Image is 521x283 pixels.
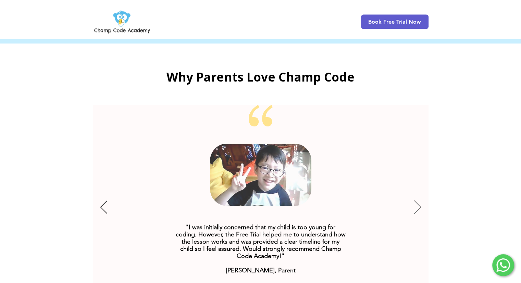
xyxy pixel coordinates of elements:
button: Previous [100,200,107,215]
button: Next [414,200,421,215]
span: "I was initially concerned that my child is too young for coding. However, the Free Trial helped ... [176,223,346,274]
span: Why Parents Love Champ Code [166,69,355,85]
img: Champ Code Academy Logo PNG.png [93,8,151,35]
svg: Online Coding Classes for Kids [210,144,311,206]
span: Book Free Trial Now [368,19,421,25]
a: Book Free Trial Now [361,14,429,29]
